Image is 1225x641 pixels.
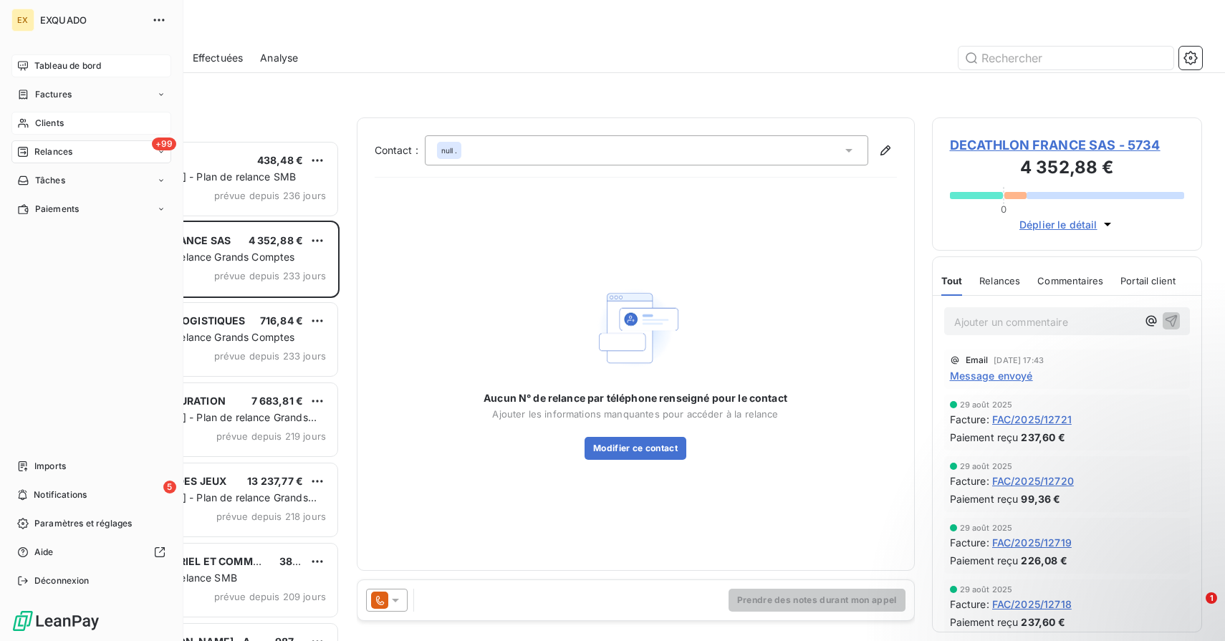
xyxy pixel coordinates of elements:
span: Tout [941,275,963,286]
span: null . [441,145,458,155]
input: Rechercher [959,47,1173,69]
span: 4 352,88 € [249,234,304,246]
img: Empty state [590,282,681,375]
div: EX [11,9,34,32]
span: 0 [1001,203,1007,215]
span: Commentaires [1037,275,1103,286]
span: FAC/2025/12721 [992,412,1072,427]
span: Relances [979,275,1020,286]
span: 380,16 € [279,555,322,567]
span: 438,48 € [257,154,303,166]
span: Anne - Plan de relance Grands Comptes [102,331,295,343]
span: 7 683,81 € [251,395,304,407]
span: 716,84 € [260,314,303,327]
button: Prendre des notes durant mon appel [729,589,905,612]
span: [PERSON_NAME] - Plan de relance Grands Comptes [102,491,317,518]
span: FAC/2025/12720 [992,473,1074,488]
span: +99 [152,138,176,150]
span: Paiement reçu [950,430,1019,445]
span: 1 [1206,592,1217,604]
span: prévue depuis 209 jours [214,591,326,602]
span: Paiement reçu [950,615,1019,630]
a: Aide [11,541,171,564]
span: Tableau de bord [34,59,101,72]
span: Message envoyé [950,368,1033,383]
span: Déconnexion [34,574,90,587]
span: CREDIT INDUSTRIEL ET COMMERCIAL - CORBEIL ESSONNES [101,555,402,567]
span: Analyse [260,51,298,65]
span: Paiements [35,203,79,216]
span: Paramètres et réglages [34,517,132,530]
span: [DATE] 17:43 [994,356,1044,365]
span: Aide [34,546,54,559]
span: 13 237,77 € [247,475,303,487]
span: Aucun N° de relance par téléphone renseigné pour le contact [484,391,787,405]
button: Déplier le détail [1015,216,1119,233]
span: prévue depuis 236 jours [214,190,326,201]
span: 5 [163,481,176,493]
span: [PERSON_NAME] - Plan de relance Grands Comptes [102,411,317,438]
span: 237,60 € [1021,615,1065,630]
span: 99,36 € [1021,491,1060,506]
span: FAC/2025/12718 [992,597,1072,612]
span: Déplier le détail [1019,217,1097,232]
span: Portail client [1120,275,1176,286]
span: Tâches [35,174,65,187]
span: DECATHLON FRANCE SAS - 5734 [950,135,1185,155]
span: 29 août 2025 [960,400,1013,409]
span: Ajouter les informations manquantes pour accéder à la relance [492,408,778,420]
span: Factures [35,88,72,101]
span: Facture : [950,412,989,427]
h3: 4 352,88 € [950,155,1185,183]
span: Relances [34,145,72,158]
span: Imports [34,460,66,473]
img: Logo LeanPay [11,609,100,632]
span: [PERSON_NAME] - Plan de relance SMB [102,170,296,183]
button: Modifier ce contact [585,437,686,460]
span: 237,60 € [1021,430,1065,445]
div: grid [69,140,340,641]
iframe: Intercom live chat [1176,592,1211,627]
span: prévue depuis 233 jours [214,270,326,281]
span: Notifications [34,488,87,501]
span: Effectuées [193,51,244,65]
label: Contact : [375,143,425,158]
span: Email [966,356,989,365]
span: Facture : [950,473,989,488]
span: Paiement reçu [950,491,1019,506]
span: prévue depuis 219 jours [216,430,326,442]
span: Clients [35,117,64,130]
span: 29 août 2025 [960,462,1013,471]
span: prévue depuis 233 jours [214,350,326,362]
span: prévue depuis 218 jours [216,511,326,522]
span: Anne - Plan de relance Grands Comptes [102,251,295,263]
span: Facture : [950,597,989,612]
iframe: Intercom notifications message [938,502,1225,602]
span: EXQUADO [40,14,143,26]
